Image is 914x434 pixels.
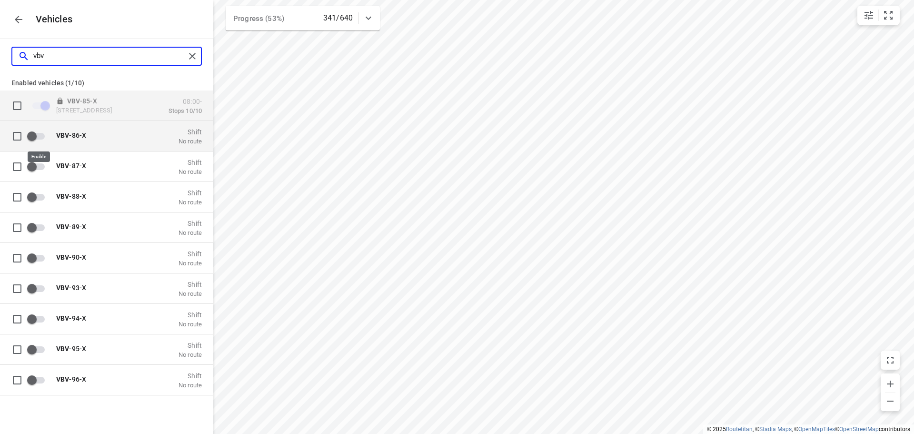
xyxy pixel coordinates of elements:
[179,229,202,236] p: No route
[27,218,50,236] span: Enable
[56,344,69,352] b: VBV
[169,97,202,105] p: 08:00-
[179,250,202,257] p: Shift
[27,96,50,114] span: Unable to disable vehicles which started their route
[179,351,202,358] p: No route
[27,157,50,175] span: Enable
[27,371,50,389] span: Enable
[27,310,50,328] span: Enable
[56,344,86,352] span: -95-X
[179,280,202,288] p: Shift
[839,426,879,433] a: OpenStreetMap
[179,168,202,175] p: No route
[56,283,86,291] span: -93-X
[798,426,835,433] a: OpenMapTiles
[67,97,97,104] span: -85-X
[179,259,202,267] p: No route
[879,6,898,25] button: Fit zoom
[179,219,202,227] p: Shift
[67,97,80,104] b: VBV
[56,222,86,230] span: -89-X
[28,14,73,25] p: Vehicles
[56,192,69,200] b: VBV
[179,189,202,196] p: Shift
[323,12,353,24] p: 341/640
[179,372,202,379] p: Shift
[233,14,284,23] span: Progress (53%)
[27,249,50,267] span: Enable
[726,426,753,433] a: Routetitan
[179,320,202,328] p: No route
[179,128,202,135] p: Shift
[56,375,69,383] b: VBV
[33,49,185,63] input: Search vehicles
[56,161,86,169] span: -87-X
[56,314,69,322] b: VBV
[859,6,878,25] button: Map settings
[56,106,151,114] p: [STREET_ADDRESS]
[169,107,202,114] p: Stops 10/10
[179,341,202,349] p: Shift
[56,283,69,291] b: VBV
[857,6,900,25] div: small contained button group
[56,192,86,200] span: -88-X
[27,279,50,297] span: Enable
[179,311,202,318] p: Shift
[179,381,202,389] p: No route
[759,426,792,433] a: Stadia Maps
[56,375,86,383] span: -96-X
[179,290,202,297] p: No route
[56,131,69,139] b: VBV
[56,253,69,261] b: VBV
[56,222,69,230] b: VBV
[27,340,50,358] span: Enable
[226,6,380,30] div: Progress (53%)341/640
[27,188,50,206] span: Enable
[56,314,86,322] span: -94-X
[56,253,86,261] span: -90-X
[707,426,910,433] li: © 2025 , © , © © contributors
[179,158,202,166] p: Shift
[56,161,69,169] b: VBV
[56,131,86,139] span: -86-X
[179,137,202,145] p: No route
[179,198,202,206] p: No route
